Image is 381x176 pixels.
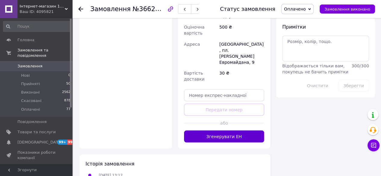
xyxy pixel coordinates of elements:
span: 300 / 300 [351,63,369,68]
span: Адреса [184,42,200,46]
span: Повідомлення [17,119,47,125]
span: Відображається тільки вам, покупець не бачить примітки [282,63,348,74]
span: Примітки [282,24,306,30]
span: 99+ [67,140,77,145]
span: Прийняті [21,81,40,87]
span: Оплачені [21,107,40,112]
span: 878 [64,98,70,103]
div: 500 ₴ [218,22,265,39]
span: Виконані [21,90,40,95]
span: Скасовані [21,98,42,103]
span: Замовлення [90,5,131,13]
span: Вартість доставки [184,70,205,81]
span: Замовлення [17,63,42,69]
span: 50 [66,81,70,87]
div: [GEOGRAPHIC_DATA], пл. [PERSON_NAME] Евромайдана, 9 [218,39,265,67]
span: Історія замовлення [86,161,134,166]
span: Замовлення виконано [324,7,370,11]
button: Замовлення виконано [320,5,375,14]
div: Ваш ID: 4095821 [20,9,72,14]
div: 30 ₴ [218,67,265,84]
div: Повернутися назад [78,6,83,12]
button: Згенерувати ЕН [184,130,264,142]
div: Статус замовлення [220,6,275,12]
span: Нові [21,73,30,78]
span: Товари та послуги [17,129,56,135]
span: 2562 [62,90,70,95]
span: 0 [68,73,70,78]
span: Платник [184,14,203,19]
span: №366294676 [133,5,175,13]
span: Оціночна вартість [184,25,205,36]
span: 99+ [57,140,67,145]
span: 77 [66,107,70,112]
span: Замовлення та повідомлення [17,48,72,58]
span: Головна [17,37,34,43]
span: Оплачено [284,7,306,11]
span: Показники роботи компанії [17,150,56,161]
button: Чат з покупцем [367,139,379,151]
span: [DEMOGRAPHIC_DATA] [17,140,62,145]
input: Пошук [3,21,71,32]
input: Номер експрес-накладної [184,89,264,101]
span: Інтернет-магазин 100500 [20,4,65,9]
span: або [220,120,228,126]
